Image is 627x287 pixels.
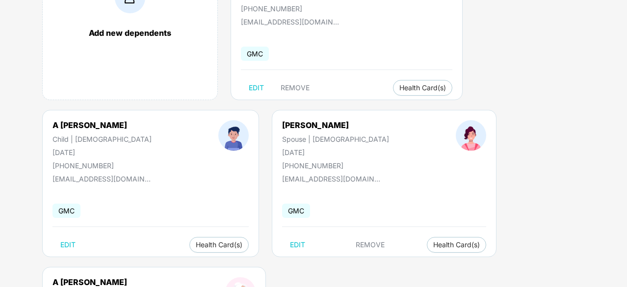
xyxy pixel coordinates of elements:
[281,84,310,92] span: REMOVE
[282,120,389,130] div: [PERSON_NAME]
[196,242,242,247] span: Health Card(s)
[241,4,355,13] div: [PHONE_NUMBER]
[282,204,310,218] span: GMC
[52,120,152,130] div: A [PERSON_NAME]
[241,18,339,26] div: [EMAIL_ADDRESS][DOMAIN_NAME]
[282,148,389,157] div: [DATE]
[433,242,480,247] span: Health Card(s)
[52,28,208,38] div: Add new dependents
[52,175,151,183] div: [EMAIL_ADDRESS][DOMAIN_NAME]
[249,84,264,92] span: EDIT
[427,237,486,253] button: Health Card(s)
[282,237,313,253] button: EDIT
[52,277,158,287] div: A [PERSON_NAME]
[241,47,269,61] span: GMC
[290,241,305,249] span: EDIT
[52,148,152,157] div: [DATE]
[52,237,83,253] button: EDIT
[52,135,152,143] div: Child | [DEMOGRAPHIC_DATA]
[52,204,80,218] span: GMC
[52,161,152,170] div: [PHONE_NUMBER]
[356,241,385,249] span: REMOVE
[60,241,76,249] span: EDIT
[456,120,486,151] img: profileImage
[282,161,389,170] div: [PHONE_NUMBER]
[282,175,380,183] div: [EMAIL_ADDRESS][DOMAIN_NAME]
[189,237,249,253] button: Health Card(s)
[348,237,392,253] button: REMOVE
[282,135,389,143] div: Spouse | [DEMOGRAPHIC_DATA]
[399,85,446,90] span: Health Card(s)
[241,80,272,96] button: EDIT
[218,120,249,151] img: profileImage
[273,80,317,96] button: REMOVE
[393,80,452,96] button: Health Card(s)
